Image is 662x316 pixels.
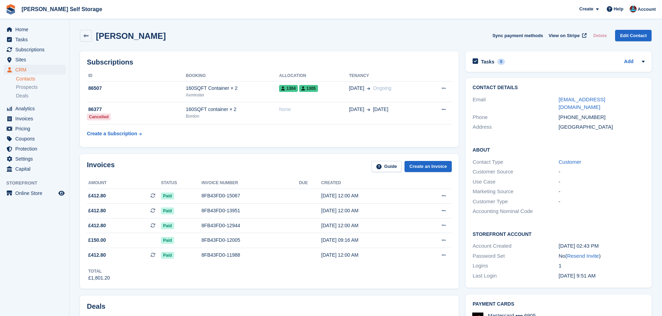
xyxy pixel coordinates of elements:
[559,123,645,131] div: [GEOGRAPHIC_DATA]
[15,45,57,54] span: Subscriptions
[202,178,299,189] th: Invoice number
[16,76,66,82] a: Contacts
[161,237,174,244] span: Paid
[546,30,588,41] a: View on Stripe
[559,113,645,121] div: [PHONE_NUMBER]
[3,25,66,34] a: menu
[590,30,610,41] button: Delete
[15,25,57,34] span: Home
[88,192,106,199] span: £412.80
[497,59,505,65] div: 0
[624,58,634,66] a: Add
[88,274,110,282] div: £1,801.20
[279,106,349,113] div: None
[473,146,645,153] h2: About
[3,55,66,65] a: menu
[161,193,174,199] span: Paid
[87,113,111,120] div: Cancelled
[373,106,388,113] span: [DATE]
[404,161,452,172] a: Create an Invoice
[559,188,645,196] div: -
[3,35,66,44] a: menu
[473,96,558,111] div: Email
[549,32,580,39] span: View on Stripe
[87,161,115,172] h2: Invoices
[299,178,321,189] th: Due
[349,70,425,82] th: Tenancy
[15,35,57,44] span: Tasks
[3,134,66,144] a: menu
[202,251,299,259] div: 8FB43FD0-11988
[161,252,174,259] span: Paid
[473,262,558,270] div: Logins
[371,161,402,172] a: Guide
[15,144,57,154] span: Protection
[349,85,364,92] span: [DATE]
[567,253,599,259] a: Resend Invite
[321,251,415,259] div: [DATE] 12:00 AM
[473,207,558,215] div: Accounting Nominal Code
[88,237,106,244] span: £150.00
[202,237,299,244] div: 8FB43FD0-12005
[615,30,652,41] a: Edit Contact
[186,70,279,82] th: Booking
[3,124,66,134] a: menu
[473,158,558,166] div: Contact Type
[492,30,543,41] button: Sync payment methods
[3,154,66,164] a: menu
[87,127,142,140] a: Create a Subscription
[3,65,66,75] a: menu
[161,222,174,229] span: Paid
[579,6,593,12] span: Create
[559,198,645,206] div: -
[3,164,66,174] a: menu
[321,192,415,199] div: [DATE] 12:00 AM
[565,253,601,259] span: ( )
[88,268,110,274] div: Total
[559,159,581,165] a: Customer
[161,207,174,214] span: Paid
[373,85,391,91] span: Ongoing
[186,92,279,98] div: Axminster
[87,106,186,113] div: 86377
[3,104,66,113] a: menu
[3,188,66,198] a: menu
[279,70,349,82] th: Allocation
[87,58,452,66] h2: Subscriptions
[559,96,605,110] a: [EMAIL_ADDRESS][DOMAIN_NAME]
[614,6,623,12] span: Help
[473,272,558,280] div: Last Login
[473,198,558,206] div: Customer Type
[202,192,299,199] div: 8FB43FD0-15067
[559,262,645,270] div: 1
[299,85,318,92] span: 1305
[630,6,637,12] img: Dev Yildirim
[88,251,106,259] span: £412.80
[186,113,279,119] div: Bordon
[473,301,645,307] h2: Payment cards
[473,178,558,186] div: Use Case
[321,207,415,214] div: [DATE] 12:00 AM
[96,31,166,41] h2: [PERSON_NAME]
[349,106,364,113] span: [DATE]
[473,188,558,196] div: Marketing Source
[15,114,57,123] span: Invoices
[87,178,161,189] th: Amount
[279,85,298,92] span: 1304
[87,70,186,82] th: ID
[6,4,16,15] img: stora-icon-8386f47178a22dfd0bd8f6a31ec36ba5ce8667c1dd55bd0f319d3a0aa187defe.svg
[16,84,66,91] a: Prospects
[15,154,57,164] span: Settings
[3,45,66,54] a: menu
[16,92,66,100] a: Deals
[3,114,66,123] a: menu
[481,59,495,65] h2: Tasks
[15,65,57,75] span: CRM
[87,302,105,310] h2: Deals
[559,242,645,250] div: [DATE] 02:43 PM
[15,55,57,65] span: Sites
[559,178,645,186] div: -
[15,134,57,144] span: Coupons
[3,144,66,154] a: menu
[321,178,415,189] th: Created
